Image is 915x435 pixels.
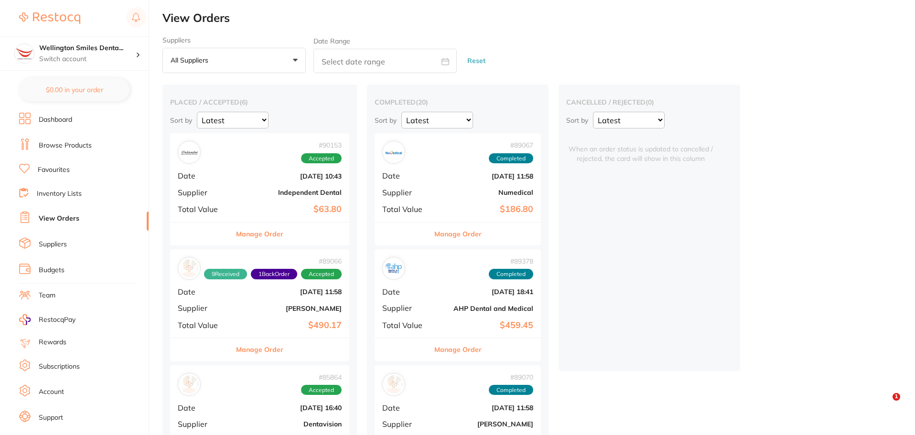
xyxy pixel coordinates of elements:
[301,373,342,381] span: # 85864
[566,133,715,163] span: When an order status is updated to cancelled / rejected, the card will show in this column
[566,98,732,106] h2: cancelled / rejected ( 0 )
[301,269,342,279] span: Accepted
[375,116,397,125] p: Sort by
[489,269,533,279] span: Completed
[39,265,65,275] a: Budgets
[438,288,533,296] b: [DATE] 18:41
[178,304,230,312] span: Supplier
[178,188,230,197] span: Supplier
[39,387,64,397] a: Account
[19,314,31,325] img: RestocqPay
[170,116,192,125] p: Sort by
[162,36,306,44] label: Suppliers
[178,171,230,180] span: Date
[171,56,212,64] p: All suppliers
[180,375,198,393] img: Dentavision
[438,320,533,330] b: $459.45
[301,153,342,164] span: Accepted
[385,259,403,277] img: AHP Dental and Medical
[301,385,342,395] span: Accepted
[566,116,588,125] p: Sort by
[382,403,430,412] span: Date
[251,269,297,279] span: Back orders
[237,420,342,428] b: Dentavision
[464,48,488,74] button: Reset
[39,43,136,53] h4: Wellington Smiles Dental
[38,165,70,175] a: Favourites
[19,12,80,24] img: Restocq Logo
[237,189,342,196] b: Independent Dental
[237,404,342,412] b: [DATE] 16:40
[19,7,80,29] a: Restocq Logo
[385,143,403,161] img: Numedical
[489,385,533,395] span: Completed
[438,420,533,428] b: [PERSON_NAME]
[19,78,129,101] button: $0.00 in your order
[382,188,430,197] span: Supplier
[237,320,342,330] b: $490.17
[178,403,230,412] span: Date
[39,141,92,150] a: Browse Products
[237,204,342,214] b: $63.80
[170,249,349,361] div: Adam Dental#890669Received1BackOrderAcceptedDate[DATE] 11:58Supplier[PERSON_NAME]Total Value$490....
[382,205,430,213] span: Total Value
[438,189,533,196] b: Numedical
[438,172,533,180] b: [DATE] 11:58
[15,44,34,63] img: Wellington Smiles Dental
[204,269,247,279] span: Received
[39,291,55,300] a: Team
[382,420,430,428] span: Supplier
[438,305,533,312] b: AHP Dental and Medical
[178,287,230,296] span: Date
[382,321,430,329] span: Total Value
[39,214,79,223] a: View Orders
[489,153,533,164] span: Completed
[180,259,198,277] img: Adam Dental
[382,304,430,312] span: Supplier
[39,115,72,125] a: Dashboard
[180,143,198,161] img: Independent Dental
[237,288,342,296] b: [DATE] 11:58
[237,172,342,180] b: [DATE] 10:43
[178,205,230,213] span: Total Value
[301,141,342,149] span: # 90153
[39,240,67,249] a: Suppliers
[438,404,533,412] b: [DATE] 11:58
[489,373,533,381] span: # 89070
[170,98,349,106] h2: placed / accepted ( 6 )
[893,393,900,401] span: 1
[39,413,63,423] a: Support
[434,338,482,361] button: Manage Order
[382,287,430,296] span: Date
[39,54,136,64] p: Switch account
[178,420,230,428] span: Supplier
[39,315,75,325] span: RestocqPay
[237,305,342,312] b: [PERSON_NAME]
[313,49,457,73] input: Select date range
[236,338,283,361] button: Manage Order
[385,375,403,393] img: Henry Schein Halas
[489,257,533,265] span: # 89378
[438,204,533,214] b: $186.80
[39,338,66,347] a: Rewards
[434,223,482,245] button: Manage Order
[375,98,541,106] h2: completed ( 20 )
[39,362,80,371] a: Subscriptions
[382,171,430,180] span: Date
[37,189,82,199] a: Inventory Lists
[204,257,342,265] span: # 89066
[178,321,230,329] span: Total Value
[162,48,306,74] button: All suppliers
[489,141,533,149] span: # 89067
[313,37,350,45] label: Date Range
[162,11,915,25] h2: View Orders
[19,314,75,325] a: RestocqPay
[873,393,896,416] iframe: Intercom live chat
[170,133,349,245] div: Independent Dental#90153AcceptedDate[DATE] 10:43SupplierIndependent DentalTotal Value$63.80Manage...
[236,223,283,245] button: Manage Order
